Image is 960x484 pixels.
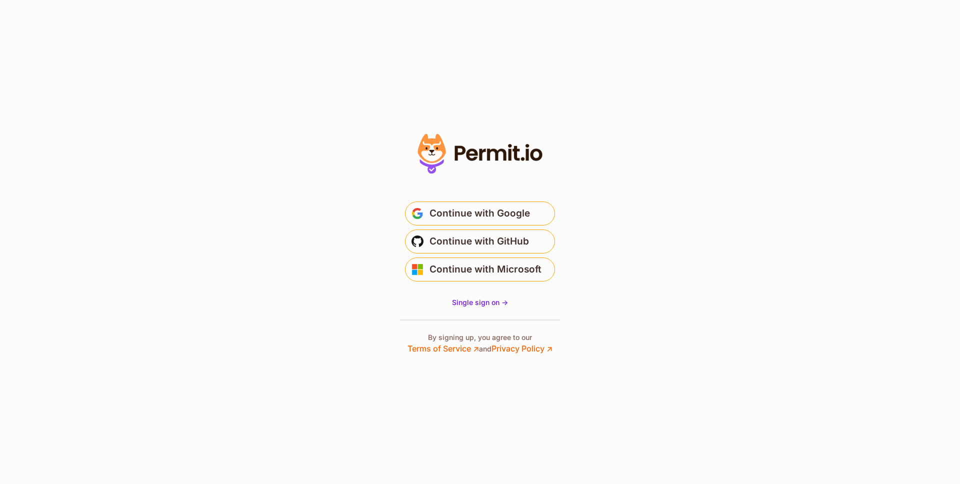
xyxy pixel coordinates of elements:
button: Continue with Google [405,201,555,225]
span: Single sign on -> [452,298,508,306]
a: Privacy Policy ↗ [491,343,552,353]
a: Terms of Service ↗ [407,343,479,353]
button: Continue with Microsoft [405,257,555,281]
a: Single sign on -> [452,297,508,307]
span: Continue with GitHub [429,233,529,249]
p: By signing up, you agree to our and [407,332,552,354]
button: Continue with GitHub [405,229,555,253]
span: Continue with Google [429,205,530,221]
span: Continue with Microsoft [429,261,541,277]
